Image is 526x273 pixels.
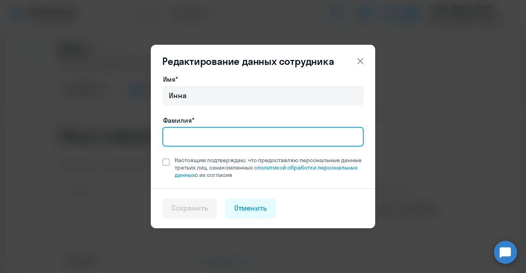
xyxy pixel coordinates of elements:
[151,55,375,68] header: Редактирование данных сотрудника
[234,203,267,213] div: Отменить
[162,199,217,218] button: Сохранить
[175,164,358,179] a: политикой обработки персональных данных
[225,199,276,218] button: Отменить
[163,115,194,125] label: Фамилия*
[175,156,364,179] span: Настоящим подтверждаю, что предоставляю персональные данные третьих лиц, ознакомленных с с их сог...
[171,203,208,213] div: Сохранить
